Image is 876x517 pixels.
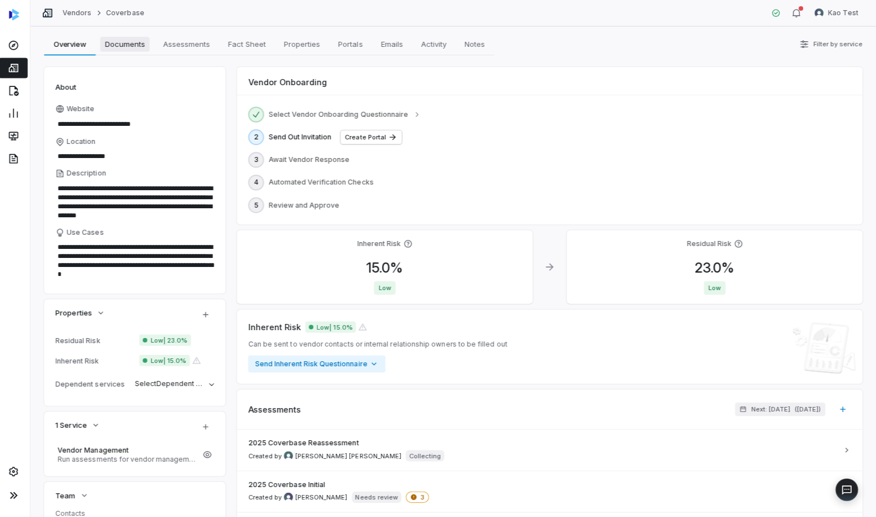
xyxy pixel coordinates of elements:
[256,132,261,141] span: 2
[251,478,327,487] span: 2025 Coverbase Initial
[239,428,862,468] a: 2025 Coverbase ReassessmentCreated by Gage Krause avatar[PERSON_NAME] [PERSON_NAME]Collecting
[103,37,152,51] span: Documents
[251,402,303,414] span: Assessments
[336,37,369,51] span: Portals
[686,258,744,275] span: 23.0 %
[418,37,453,51] span: Activity
[142,353,192,365] span: Low | 15.0%
[59,116,198,132] input: Website
[59,238,217,281] textarea: Use Cases
[251,449,403,458] span: Created by
[308,320,358,331] span: Low | 15.0%
[226,37,273,51] span: Fact Sheet
[70,168,109,177] span: Description
[55,413,107,433] button: 1 Service
[687,238,732,247] h4: Residual Risk
[256,200,261,209] span: 5
[286,490,295,500] img: David Gold avatar
[59,378,133,387] div: Dependent services
[12,9,23,20] img: svg%3e
[59,355,138,363] div: Inherent Risk
[360,238,403,247] h4: Inherent Risk
[65,8,94,17] a: Vendors
[138,378,227,386] span: Select Dependent services
[408,489,431,501] span: 3
[59,418,90,428] span: 1 Service
[735,401,825,414] button: Next: [DATE]([DATE])
[297,450,403,458] span: [PERSON_NAME] [PERSON_NAME]
[251,490,349,500] span: Created by
[297,491,349,500] span: [PERSON_NAME]
[376,280,397,293] span: Low
[462,37,491,51] span: Notes
[378,37,409,51] span: Emails
[251,76,329,87] span: Vendor Onboarding
[251,437,361,446] span: 2025 Coverbase Reassessment
[59,488,78,498] span: Team
[343,130,404,143] button: Create Portal
[704,280,726,293] span: Low
[796,34,866,54] button: Filter by service
[808,5,865,21] button: Kao Test avatarKao Test
[70,104,98,113] span: Website
[59,440,201,465] a: Vendor ManagementRun assessments for vendor management
[751,404,790,412] span: Next: [DATE]
[59,335,133,343] div: Residual Risk
[59,148,217,164] input: Location
[109,8,147,17] a: Coverbase
[256,155,261,164] span: 3
[52,37,94,51] span: Overview
[59,81,80,91] span: About
[814,8,824,17] img: Kao Test avatar
[142,333,194,344] span: Low | 23.0%
[59,306,95,317] span: Properties
[357,490,400,500] p: Needs review
[828,8,858,17] span: Kao Test
[61,444,199,453] span: Vendor Management
[256,177,261,186] span: 4
[61,453,199,462] span: Run assessments for vendor management
[251,319,303,331] span: Inherent Risk
[239,468,862,510] a: 2025 Coverbase InitialCreated by David Gold avatar[PERSON_NAME]Needs review3
[360,258,414,275] span: 15.0 %
[411,449,443,458] p: Collecting
[59,507,217,516] dt: Contacts
[70,137,99,146] span: Location
[268,104,427,124] button: Select Vendor Onboarding Questionnaire
[282,37,327,51] span: Properties
[251,338,509,347] span: Can be sent to vendor contacts or internal relationship owners to be filled out
[251,354,387,371] button: Send Inherent Risk Questionnaire
[55,301,112,322] button: Properties
[70,227,107,236] span: Use Cases
[286,449,295,458] img: Gage Krause avatar
[161,37,217,51] span: Assessments
[271,109,410,119] span: Select Vendor Onboarding Questionnaire
[55,483,95,503] button: Team
[59,179,217,222] textarea: Description
[795,404,821,412] span: ( [DATE] )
